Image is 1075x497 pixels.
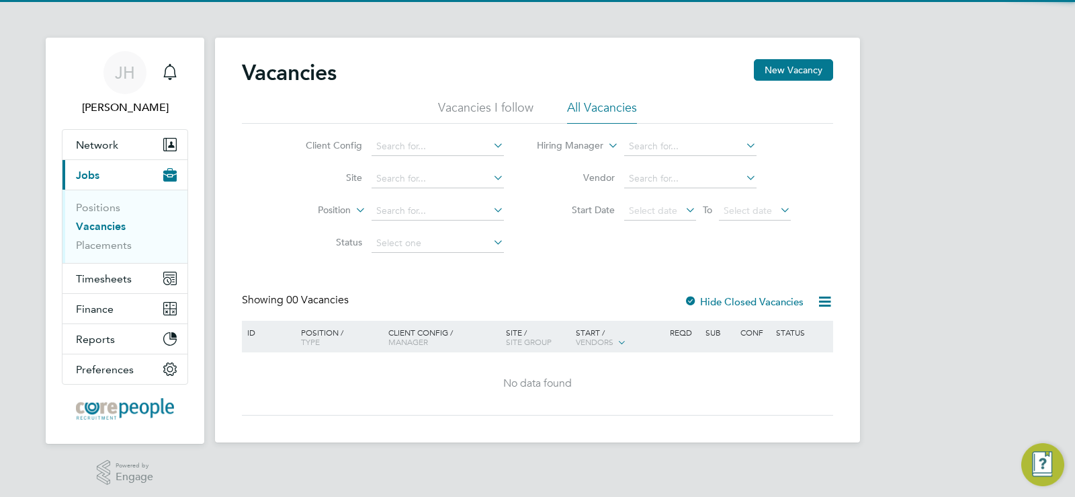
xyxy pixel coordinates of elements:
span: Preferences [76,363,134,376]
label: Position [273,204,351,217]
span: Select date [724,204,772,217]
button: Jobs [62,160,187,190]
span: Vendors [576,336,613,347]
input: Search for... [372,137,504,156]
img: corepeople-logo-retina.png [76,398,174,420]
a: Go to home page [62,398,188,420]
div: Sub [702,321,737,344]
button: Engage Resource Center [1021,443,1064,486]
label: Status [285,236,362,248]
input: Select one [372,234,504,253]
div: Site / [503,321,573,353]
span: JH [115,64,135,81]
a: Vacancies [76,220,126,233]
div: Start / [572,321,666,354]
input: Search for... [372,169,504,188]
div: Showing [242,293,351,307]
input: Search for... [372,202,504,221]
li: Vacancies I follow [438,100,533,124]
span: To [699,201,716,219]
span: Manager [388,336,428,347]
span: Powered by [116,460,153,471]
span: Type [301,336,320,347]
button: Network [62,130,187,159]
button: Preferences [62,354,187,384]
div: Status [773,321,831,344]
a: JH[PERSON_NAME] [62,51,188,116]
button: Finance [62,294,187,323]
label: Hide Closed Vacancies [684,295,804,308]
span: 00 Vacancies [286,293,349,307]
label: Hiring Manager [526,139,603,153]
div: Jobs [62,190,187,263]
div: Conf [737,321,772,344]
div: No data found [244,377,831,391]
span: Finance [76,303,114,315]
span: Reports [76,333,115,346]
div: Reqd [666,321,701,344]
span: Timesheets [76,272,132,285]
div: ID [244,321,291,344]
label: Client Config [285,139,362,151]
a: Positions [76,201,120,214]
nav: Main navigation [46,38,204,444]
input: Search for... [624,169,757,188]
div: Client Config / [385,321,503,353]
span: Judith Hart [62,100,188,116]
li: All Vacancies [567,100,637,124]
span: Site Group [506,336,552,347]
span: Jobs [76,169,99,182]
h2: Vacancies [242,59,337,86]
button: New Vacancy [754,59,833,81]
label: Start Date [537,204,615,216]
input: Search for... [624,137,757,156]
a: Placements [76,239,132,252]
a: Powered byEngage [97,460,154,486]
label: Vendor [537,171,615,184]
button: Reports [62,324,187,354]
label: Site [285,171,362,184]
span: Network [76,139,118,151]
span: Select date [629,204,677,217]
button: Timesheets [62,264,187,293]
div: Position / [291,321,385,353]
span: Engage [116,471,153,483]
